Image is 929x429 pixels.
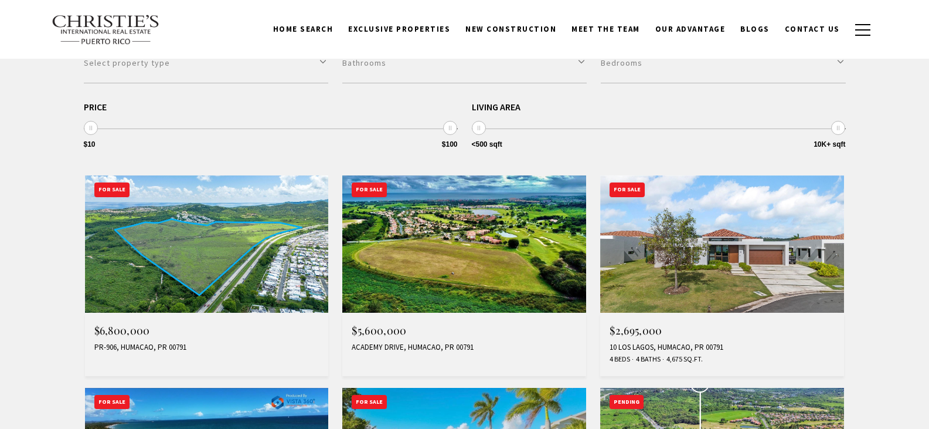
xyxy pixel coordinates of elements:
span: 4 Beds [610,354,630,364]
div: Pending [610,395,644,410]
span: 4,675 Sq.Ft. [663,354,703,364]
div: For Sale [94,183,130,197]
span: Blogs [740,24,770,34]
span: Our Advantage [655,24,726,34]
button: Bedrooms [601,43,845,83]
span: 4 Baths [633,354,661,364]
div: For Sale [94,395,130,410]
a: Blogs [733,18,777,40]
div: For Sale [610,183,645,197]
a: Home Search [266,18,341,40]
a: Our Advantage [648,18,733,40]
div: ACADEMY DRIVE, HUMACAO, PR 00791 [352,343,577,352]
span: $6,800,000 [94,323,150,337]
button: Bathrooms [342,43,587,83]
div: PR-906, HUMACAO, PR 00791 [94,343,319,352]
a: For Sale $6,800,000 PR-906, HUMACAO, PR 00791 [85,175,329,376]
span: $5,600,000 [352,323,406,337]
span: <500 sqft [472,141,502,148]
div: 10 LOS LAGOS, HUMACAO, PR 00791 [610,343,835,352]
div: For Sale [352,183,387,197]
div: For Sale [352,395,387,410]
a: For Sale $2,695,000 10 LOS LAGOS, HUMACAO, PR 00791 4 Beds 4 Baths 4,675 Sq.Ft. [600,175,844,376]
span: $100 [442,141,458,148]
a: For Sale $5,600,000 ACADEMY DRIVE, HUMACAO, PR 00791 [342,175,586,376]
span: Contact Us [785,24,840,34]
a: Exclusive Properties [341,18,458,40]
span: 10K+ sqft [814,141,845,148]
a: New Construction [458,18,564,40]
span: $10 [84,141,96,148]
span: $2,695,000 [610,323,662,337]
a: Meet the Team [564,18,648,40]
span: Exclusive Properties [348,24,450,34]
span: New Construction [465,24,556,34]
img: Christie's International Real Estate text transparent background [52,15,161,45]
button: Select property type [84,43,328,83]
